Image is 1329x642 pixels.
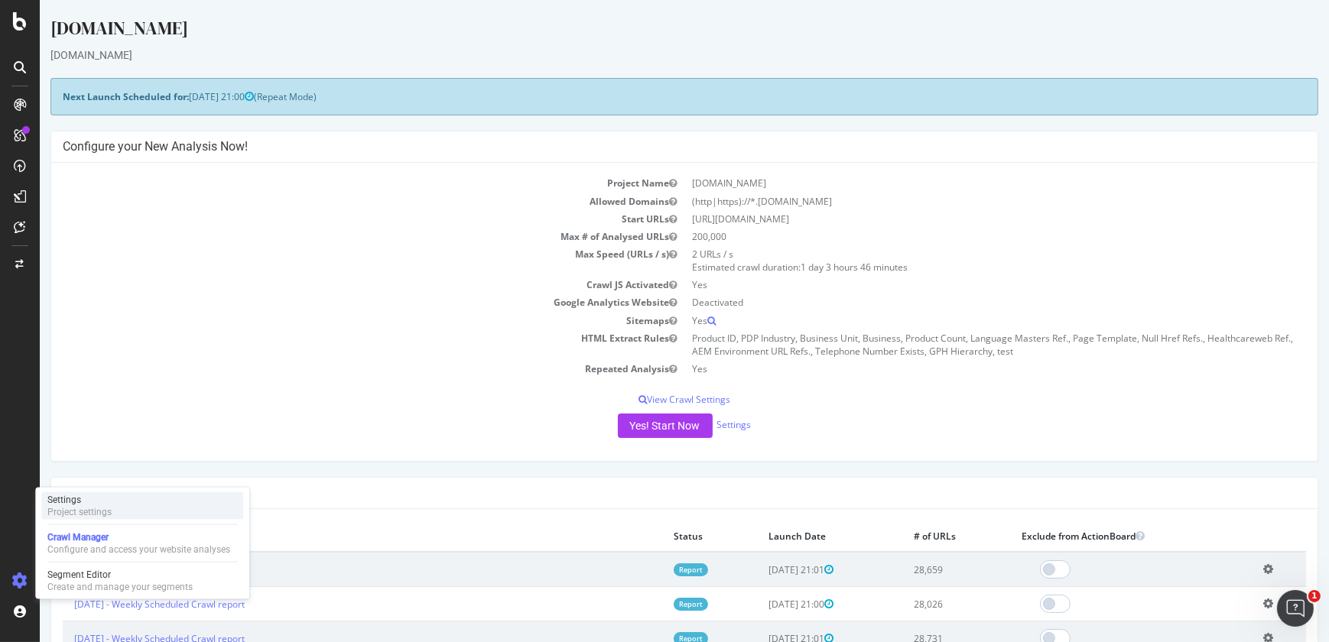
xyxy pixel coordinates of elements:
[47,569,193,581] div: Segment Editor
[1277,590,1314,627] iframe: Intercom live chat
[634,598,668,611] a: Report
[47,581,193,593] div: Create and manage your segments
[23,360,645,378] td: Repeated Analysis
[1308,590,1321,602] span: 1
[47,543,230,556] div: Configure and access your website analyses
[645,329,1266,360] td: Product ID, PDP Industry, Business Unit, Business, Product Count, Language Masters Ref., Page Tem...
[645,210,1266,228] td: [URL][DOMAIN_NAME]
[645,312,1266,329] td: Yes
[23,329,645,360] td: HTML Extract Rules
[23,193,645,210] td: Allowed Domains
[645,360,1266,378] td: Yes
[863,520,970,552] th: # of URLs
[11,47,1279,63] div: [DOMAIN_NAME]
[34,563,205,576] a: [DATE] - Weekly Scheduled Crawl report
[11,78,1279,115] div: (Repeat Mode)
[23,312,645,329] td: Sitemaps
[729,598,794,611] span: [DATE] 21:00
[23,139,1266,154] h4: Configure your New Analysis Now!
[645,245,1266,276] td: 2 URLs / s Estimated crawl duration:
[645,174,1266,192] td: [DOMAIN_NAME]
[23,293,645,311] td: Google Analytics Website
[41,492,243,520] a: SettingsProject settings
[970,520,1212,552] th: Exclude from ActionBoard
[634,563,668,576] a: Report
[23,276,645,293] td: Crawl JS Activated
[149,90,214,103] span: [DATE] 21:00
[11,15,1279,47] div: [DOMAIN_NAME]
[645,276,1266,293] td: Yes
[23,174,645,192] td: Project Name
[729,563,794,576] span: [DATE] 21:01
[41,567,243,595] a: Segment EditorCreate and manage your segments
[863,552,970,587] td: 28,659
[645,228,1266,245] td: 200,000
[23,210,645,228] td: Start URLs
[23,485,1266,501] h4: Last 20 Crawls
[863,587,970,621] td: 28,026
[645,193,1266,210] td: (http|https)://*.[DOMAIN_NAME]
[23,393,1266,406] p: View Crawl Settings
[677,418,712,431] a: Settings
[23,228,645,245] td: Max # of Analysed URLs
[47,531,230,543] div: Crawl Manager
[578,413,673,438] button: Yes! Start Now
[645,293,1266,311] td: Deactivated
[34,598,205,611] a: [DATE] - Weekly Scheduled Crawl report
[23,245,645,276] td: Max Speed (URLs / s)
[41,530,243,557] a: Crawl ManagerConfigure and access your website analyses
[23,520,622,552] th: Analysis
[622,520,717,552] th: Status
[761,261,868,274] span: 1 day 3 hours 46 minutes
[47,494,112,506] div: Settings
[23,90,149,103] strong: Next Launch Scheduled for:
[47,506,112,518] div: Project settings
[717,520,863,552] th: Launch Date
